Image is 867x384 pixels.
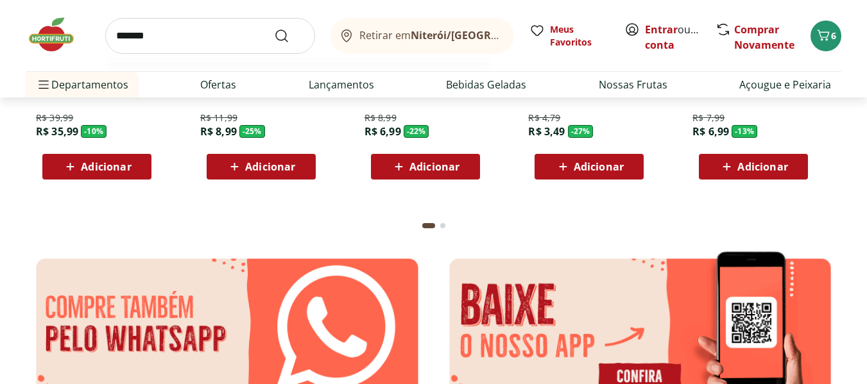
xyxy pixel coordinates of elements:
a: Lançamentos [309,77,374,92]
span: R$ 6,99 [365,124,401,138]
span: Departamentos [36,69,128,100]
span: - 10 % [81,125,107,138]
button: Submit Search [274,28,305,44]
span: R$ 11,99 [200,112,237,124]
span: Retirar em [359,29,501,41]
a: Meus Favoritos [529,23,609,49]
img: Hortifruti [26,15,90,54]
button: Adicionar [207,154,316,179]
span: Adicionar [409,162,459,172]
span: Adicionar [574,162,624,172]
a: Açougue e Peixaria [739,77,831,92]
span: R$ 6,99 [692,124,729,138]
span: 6 [831,29,836,42]
span: R$ 35,99 [36,124,78,138]
button: Menu [36,69,51,100]
a: Entrar [645,22,678,37]
b: Niterói/[GEOGRAPHIC_DATA] [411,28,557,42]
span: Adicionar [81,162,131,172]
input: search [105,18,315,54]
span: R$ 8,99 [200,124,237,138]
span: Adicionar [737,162,787,172]
button: Current page from fs-carousel [420,210,438,241]
span: R$ 8,99 [365,112,397,124]
button: Adicionar [535,154,644,179]
span: - 22 % [404,125,429,138]
a: Comprar Novamente [734,22,794,52]
span: R$ 39,99 [36,112,73,124]
button: Retirar emNiterói/[GEOGRAPHIC_DATA] [330,18,514,54]
span: R$ 7,99 [692,112,725,124]
button: Adicionar [42,154,151,179]
a: Bebidas Geladas [446,77,526,92]
a: Nossas Frutas [599,77,667,92]
span: R$ 4,79 [528,112,560,124]
span: - 25 % [239,125,265,138]
a: Criar conta [645,22,716,52]
span: - 13 % [732,125,757,138]
span: - 27 % [568,125,594,138]
span: R$ 3,49 [528,124,565,138]
a: Ofertas [200,77,236,92]
span: ou [645,22,702,53]
button: Adicionar [371,154,480,179]
button: Carrinho [811,21,841,51]
button: Go to page 2 from fs-carousel [438,210,448,241]
button: Adicionar [699,154,808,179]
span: Adicionar [245,162,295,172]
span: Meus Favoritos [550,23,609,49]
